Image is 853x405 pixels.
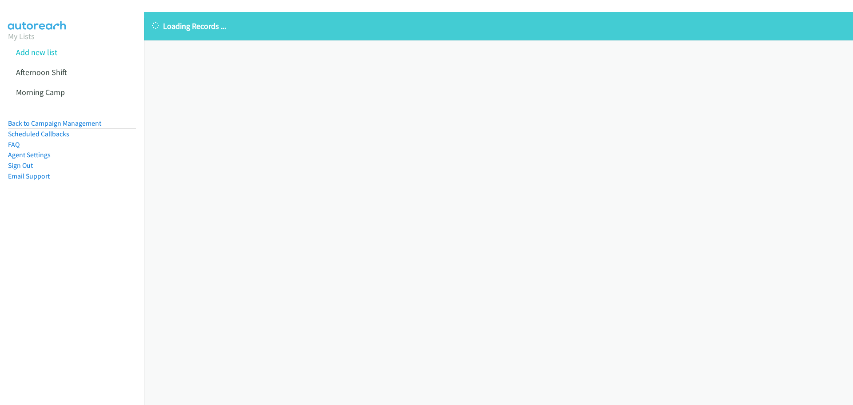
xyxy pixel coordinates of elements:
[8,161,33,170] a: Sign Out
[8,151,51,159] a: Agent Settings
[152,20,845,32] p: Loading Records ...
[8,130,69,138] a: Scheduled Callbacks
[8,172,50,180] a: Email Support
[16,87,65,97] a: Morning Camp
[16,47,57,57] a: Add new list
[8,140,20,149] a: FAQ
[8,119,101,127] a: Back to Campaign Management
[8,31,35,41] a: My Lists
[16,67,67,77] a: Afternoon Shift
